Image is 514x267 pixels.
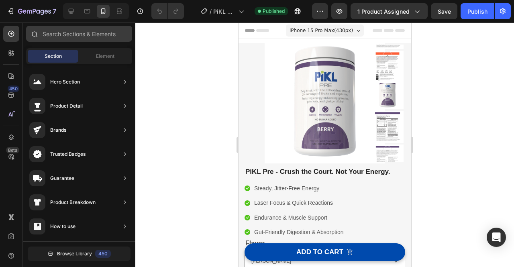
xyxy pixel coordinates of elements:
[45,53,62,60] span: Section
[431,3,457,19] button: Save
[26,26,132,42] input: Search Sections & Elements
[50,78,80,86] div: Hero Section
[50,222,75,230] div: How to use
[3,3,60,19] button: 7
[50,126,66,134] div: Brands
[351,3,428,19] button: 1 product assigned
[50,174,74,182] div: Guarantee
[263,8,285,15] span: Published
[96,53,114,60] span: Element
[357,7,410,16] span: 1 product assigned
[151,3,184,19] div: Undo/Redo
[438,8,451,15] span: Save
[210,7,212,16] span: /
[487,228,506,247] div: Open Intercom Messenger
[461,3,494,19] button: Publish
[95,250,111,258] div: 450
[467,7,487,16] div: Publish
[50,150,86,158] div: Trusted Badges
[50,198,96,206] div: Product Breakdown
[239,22,411,267] iframe: Design area
[213,7,235,16] span: PiKL Pre
[28,247,131,261] button: Browse Library450
[53,6,56,16] p: 7
[50,102,83,110] div: Product Detail
[57,250,92,257] span: Browse Library
[8,86,19,92] div: 450
[6,147,19,153] div: Beta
